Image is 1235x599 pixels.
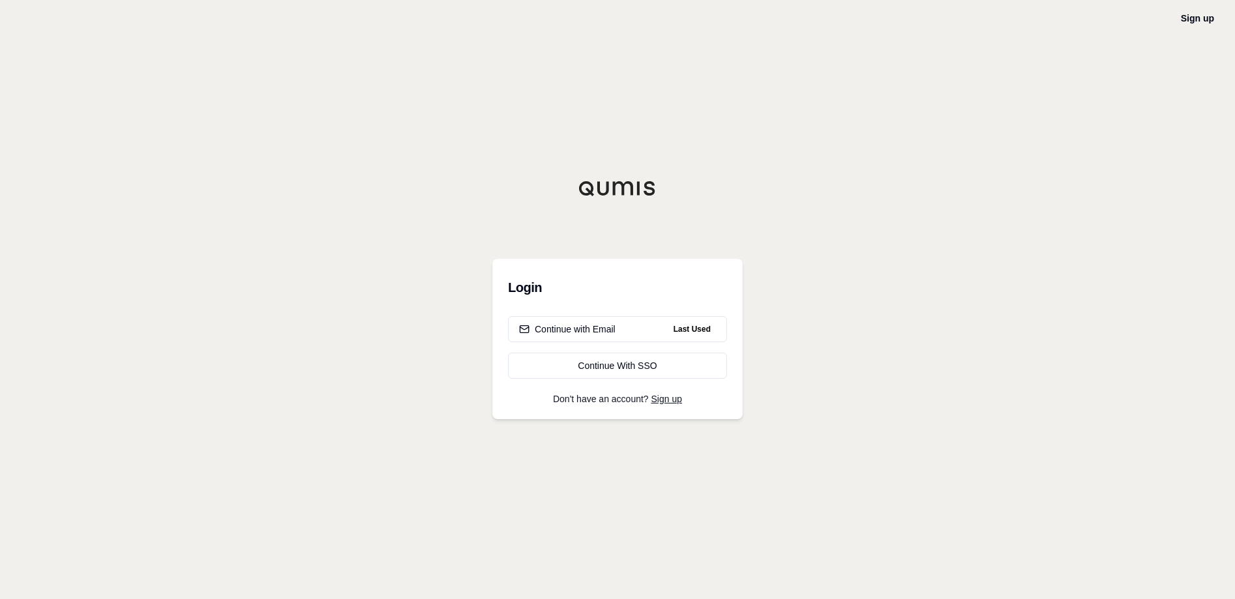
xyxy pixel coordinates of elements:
[508,316,727,342] button: Continue with EmailLast Used
[508,353,727,379] a: Continue With SSO
[651,394,682,404] a: Sign up
[1181,13,1214,23] a: Sign up
[668,321,716,337] span: Last Used
[519,359,716,372] div: Continue With SSO
[508,274,727,300] h3: Login
[578,181,657,196] img: Qumis
[519,323,616,336] div: Continue with Email
[508,394,727,403] p: Don't have an account?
